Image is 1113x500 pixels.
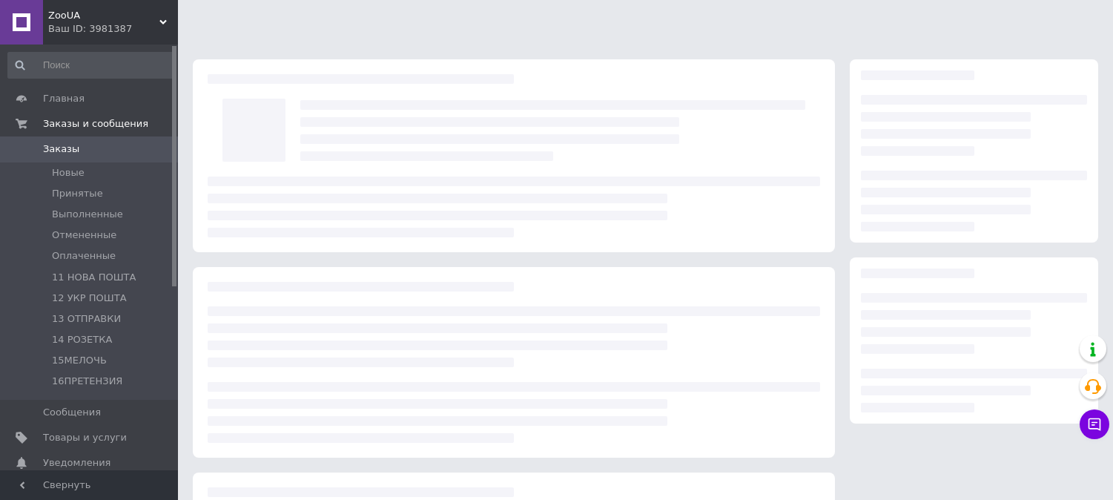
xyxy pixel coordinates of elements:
[52,375,122,388] span: 16ПРЕТЕНЗИЯ
[43,406,101,419] span: Сообщения
[7,52,175,79] input: Поиск
[43,142,79,156] span: Заказы
[1080,409,1109,439] button: Чат с покупателем
[52,166,85,180] span: Новые
[43,92,85,105] span: Главная
[43,431,127,444] span: Товары и услуги
[52,354,107,367] span: 15МЕЛОЧЬ
[52,249,116,263] span: Оплаченные
[48,22,178,36] div: Ваш ID: 3981387
[52,271,136,284] span: 11 НОВА ПОШТА
[48,9,159,22] span: ZooUA
[43,117,148,131] span: Заказы и сообщения
[52,228,116,242] span: Отмененные
[52,292,127,305] span: 12 УКР ПОШТА
[52,333,112,346] span: 14 РОЗЕТКА
[52,312,121,326] span: 13 ОТПРАВКИ
[52,208,123,221] span: Выполненные
[43,456,110,470] span: Уведомления
[52,187,103,200] span: Принятые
